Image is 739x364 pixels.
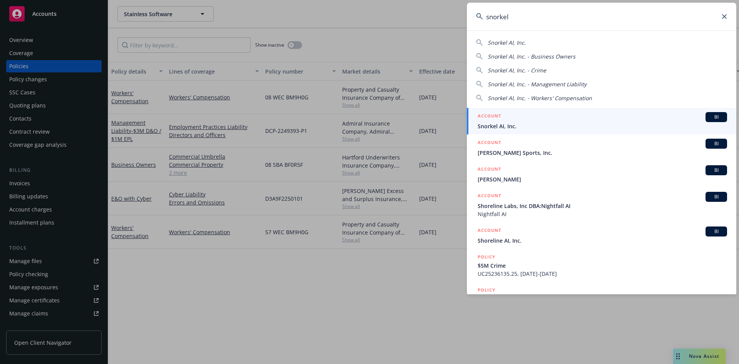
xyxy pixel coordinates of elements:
[467,188,736,222] a: ACCOUNTBIShoreline Labs, Inc DBA:Nightfall AINightfall AI
[478,149,727,157] span: [PERSON_NAME] Sports, Inc.
[478,112,501,121] h5: ACCOUNT
[478,226,501,236] h5: ACCOUNT
[467,222,736,249] a: ACCOUNTBIShoreline AI, Inc.
[478,165,501,174] h5: ACCOUNT
[467,108,736,134] a: ACCOUNTBISnorkel AI, Inc.
[709,167,724,174] span: BI
[488,81,587,88] span: Snorkel AI, Inc. - Management Liability
[478,122,727,130] span: Snorkel AI, Inc.
[709,140,724,147] span: BI
[478,270,727,278] span: UC25236135.25, [DATE]-[DATE]
[478,237,727,245] span: Shoreline AI, Inc.
[467,282,736,315] a: POLICY
[488,39,526,46] span: Snorkel AI, Inc.
[478,286,495,294] h5: POLICY
[709,193,724,200] span: BI
[709,114,724,121] span: BI
[709,228,724,235] span: BI
[467,134,736,161] a: ACCOUNTBI[PERSON_NAME] Sports, Inc.
[488,94,592,102] span: Snorkel AI, Inc. - Workers' Compensation
[488,67,546,74] span: Snorkel AI, Inc. - Crime
[467,249,736,282] a: POLICY$5M CrimeUC25236135.25, [DATE]-[DATE]
[478,253,495,261] h5: POLICY
[478,192,501,201] h5: ACCOUNT
[478,262,727,270] span: $5M Crime
[467,161,736,188] a: ACCOUNTBI[PERSON_NAME]
[488,53,575,60] span: Snorkel AI, Inc. - Business Owners
[478,202,727,210] span: Shoreline Labs, Inc DBA:Nightfall AI
[467,3,736,30] input: Search...
[478,210,727,218] span: Nightfall AI
[478,175,727,183] span: [PERSON_NAME]
[478,139,501,148] h5: ACCOUNT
